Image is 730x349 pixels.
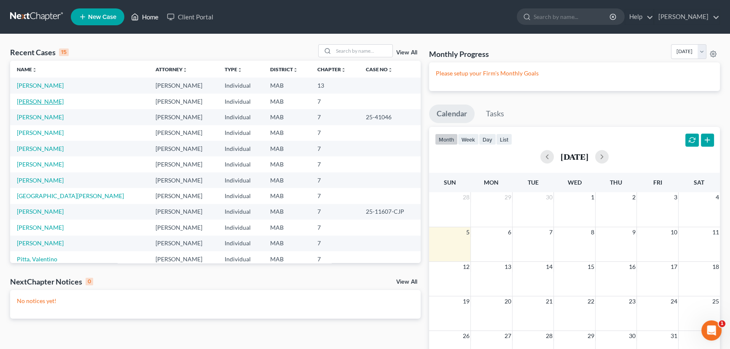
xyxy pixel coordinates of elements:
span: 15 [587,262,595,272]
span: 8 [590,227,595,237]
td: MAB [263,125,311,141]
td: MAB [263,94,311,109]
span: 26 [462,331,470,341]
td: Individual [218,188,263,204]
p: No notices yet! [17,297,414,305]
td: [PERSON_NAME] [148,204,217,220]
td: 7 [311,141,359,156]
td: MAB [263,172,311,188]
td: MAB [263,251,311,267]
span: 6 [507,227,512,237]
div: Recent Cases [10,47,69,57]
span: Tue [527,179,538,186]
td: [PERSON_NAME] [148,172,217,188]
a: View All [396,279,417,285]
td: MAB [263,220,311,235]
span: 21 [545,296,553,306]
span: 19 [462,296,470,306]
i: unfold_more [293,67,298,72]
span: Mon [484,179,499,186]
h2: [DATE] [561,152,588,161]
a: Calendar [429,105,475,123]
a: [PERSON_NAME] [17,161,64,168]
span: New Case [88,14,116,20]
span: 30 [545,192,553,202]
td: MAB [263,141,311,156]
span: 3 [673,192,678,202]
a: [PERSON_NAME] [17,98,64,105]
td: 7 [311,251,359,267]
td: 13 [311,78,359,93]
td: [PERSON_NAME] [148,141,217,156]
td: 25-11607-CJP [359,204,421,220]
i: unfold_more [341,67,346,72]
td: 7 [311,172,359,188]
a: [PERSON_NAME] [17,239,64,247]
td: 7 [311,125,359,141]
button: day [479,134,496,145]
span: Fri [653,179,662,186]
td: Individual [218,251,263,267]
td: [PERSON_NAME] [148,188,217,204]
span: 4 [715,192,720,202]
td: [PERSON_NAME] [148,251,217,267]
span: 27 [504,331,512,341]
td: [PERSON_NAME] [148,78,217,93]
a: Nameunfold_more [17,66,37,72]
div: NextChapter Notices [10,277,93,287]
span: 23 [628,296,636,306]
td: Individual [218,204,263,220]
a: Districtunfold_more [270,66,298,72]
a: Case Nounfold_more [366,66,393,72]
a: Tasks [478,105,512,123]
span: 18 [711,262,720,272]
i: unfold_more [32,67,37,72]
span: Thu [610,179,622,186]
span: 1 [590,192,595,202]
td: 7 [311,188,359,204]
button: list [496,134,512,145]
td: 7 [311,220,359,235]
button: week [458,134,479,145]
td: Individual [218,220,263,235]
a: [PERSON_NAME] [17,177,64,184]
span: 30 [628,331,636,341]
span: 1 [719,320,725,327]
a: Typeunfold_more [225,66,242,72]
p: Please setup your Firm's Monthly Goals [436,69,713,78]
a: [PERSON_NAME] [17,129,64,136]
td: Individual [218,109,263,125]
td: Individual [218,78,263,93]
td: Individual [218,236,263,251]
i: unfold_more [388,67,393,72]
td: MAB [263,188,311,204]
span: 11 [711,227,720,237]
span: Wed [567,179,581,186]
td: MAB [263,78,311,93]
i: unfold_more [237,67,242,72]
td: 7 [311,109,359,125]
a: Pitta, Valentino [17,255,57,263]
td: 7 [311,204,359,220]
span: 29 [587,331,595,341]
span: 24 [670,296,678,306]
span: 25 [711,296,720,306]
span: 22 [587,296,595,306]
td: 25-41046 [359,109,421,125]
td: MAB [263,204,311,220]
span: 28 [545,331,553,341]
span: 5 [465,227,470,237]
td: 7 [311,94,359,109]
td: Individual [218,94,263,109]
td: MAB [263,156,311,172]
a: [PERSON_NAME] [17,224,64,231]
a: [PERSON_NAME] [17,145,64,152]
td: Individual [218,172,263,188]
a: [PERSON_NAME] [17,208,64,215]
td: MAB [263,109,311,125]
span: 29 [504,192,512,202]
a: [GEOGRAPHIC_DATA][PERSON_NAME] [17,192,124,199]
a: Attorneyunfold_more [155,66,187,72]
div: 15 [59,48,69,56]
td: [PERSON_NAME] [148,156,217,172]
